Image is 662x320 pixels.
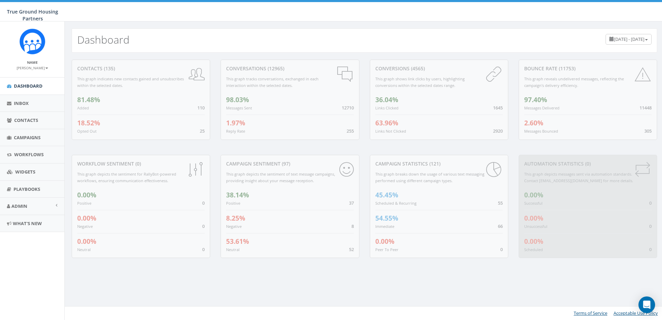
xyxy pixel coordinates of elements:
[375,190,398,199] span: 45.45%
[202,200,205,206] span: 0
[226,105,252,110] small: Messages Sent
[375,171,484,183] small: This graph breaks down the usage of various text messaging performed using different campaign types.
[200,128,205,134] span: 25
[524,247,543,252] small: Scheduled
[524,201,543,206] small: Successful
[226,247,240,252] small: Neutral
[524,237,543,246] span: 0.00%
[644,128,652,134] span: 305
[584,160,591,167] span: (0)
[498,223,503,229] span: 66
[574,310,607,316] a: Terms of Service
[77,160,205,167] div: Workflow Sentiment
[493,105,503,111] span: 1645
[226,118,245,127] span: 1.97%
[614,36,644,42] span: [DATE] - [DATE]
[14,83,43,89] span: Dashboard
[13,220,42,226] span: What's New
[17,64,48,71] a: [PERSON_NAME]
[14,151,44,158] span: Workflows
[202,223,205,229] span: 0
[77,171,176,183] small: This graph depicts the sentiment for RallyBot-powered workflows, ensuring communication effective...
[493,128,503,134] span: 2920
[375,214,398,223] span: 54.55%
[14,186,40,192] span: Playbooks
[77,190,96,199] span: 0.00%
[375,237,394,246] span: 0.00%
[102,65,115,72] span: (135)
[134,160,141,167] span: (0)
[524,65,652,72] div: Bounce Rate
[375,224,394,229] small: Immediate
[226,237,249,246] span: 53.61%
[347,128,354,134] span: 255
[524,118,543,127] span: 2.60%
[77,201,91,206] small: Positive
[638,296,655,313] div: Open Intercom Messenger
[197,105,205,111] span: 110
[226,95,249,104] span: 98.03%
[500,246,503,252] span: 0
[77,95,100,104] span: 81.48%
[7,8,58,22] span: True Ground Housing Partners
[226,76,319,88] small: This graph tracks conversations, exchanged in each interaction within the selected dates.
[639,105,652,111] span: 11448
[410,65,425,72] span: (4565)
[375,76,465,88] small: This graph shows link clicks by users, highlighting conversions within the selected dates range.
[524,95,547,104] span: 97.40%
[77,105,89,110] small: Added
[375,118,398,127] span: 63.96%
[77,224,93,229] small: Negative
[14,134,41,141] span: Campaigns
[524,171,633,183] small: This graph depicts messages sent via automation standards. Contact [EMAIL_ADDRESS][DOMAIN_NAME] f...
[498,200,503,206] span: 55
[14,100,29,106] span: Inbox
[202,246,205,252] span: 0
[375,65,503,72] div: conversions
[266,65,284,72] span: (12965)
[77,76,184,88] small: This graph indicates new contacts gained and unsubscribes within the selected dates.
[15,169,35,175] span: Widgets
[524,160,652,167] div: Automation Statistics
[649,223,652,229] span: 0
[77,247,91,252] small: Neutral
[77,118,100,127] span: 18.52%
[375,201,417,206] small: Scheduled & Recurring
[349,200,354,206] span: 37
[524,190,543,199] span: 0.00%
[280,160,290,167] span: (97)
[524,76,624,88] small: This graph reveals undelivered messages, reflecting the campaign's delivery efficiency.
[524,224,547,229] small: Unsuccessful
[226,214,245,223] span: 8.25%
[524,128,558,134] small: Messages Bounced
[428,160,440,167] span: (121)
[649,246,652,252] span: 0
[649,200,652,206] span: 0
[226,171,335,183] small: This graph depicts the sentiment of text message campaigns, providing insight about your message ...
[375,247,399,252] small: Peer To Peer
[226,224,242,229] small: Negative
[11,203,27,209] span: Admin
[226,65,354,72] div: conversations
[17,65,48,70] small: [PERSON_NAME]
[375,105,399,110] small: Links Clicked
[375,128,406,134] small: Links Not Clicked
[524,105,560,110] small: Messages Delivered
[77,214,96,223] span: 0.00%
[27,60,38,65] small: Name
[226,128,245,134] small: Reply Rate
[557,65,575,72] span: (11753)
[614,310,658,316] a: Acceptable Use Policy
[349,246,354,252] span: 52
[351,223,354,229] span: 8
[77,34,129,45] h2: Dashboard
[375,160,503,167] div: Campaign Statistics
[375,95,398,104] span: 36.04%
[77,65,205,72] div: contacts
[77,128,97,134] small: Opted Out
[14,117,38,123] span: Contacts
[226,190,249,199] span: 38.14%
[524,214,543,223] span: 0.00%
[77,237,96,246] span: 0.00%
[19,28,45,54] img: Rally_Corp_Logo_1.png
